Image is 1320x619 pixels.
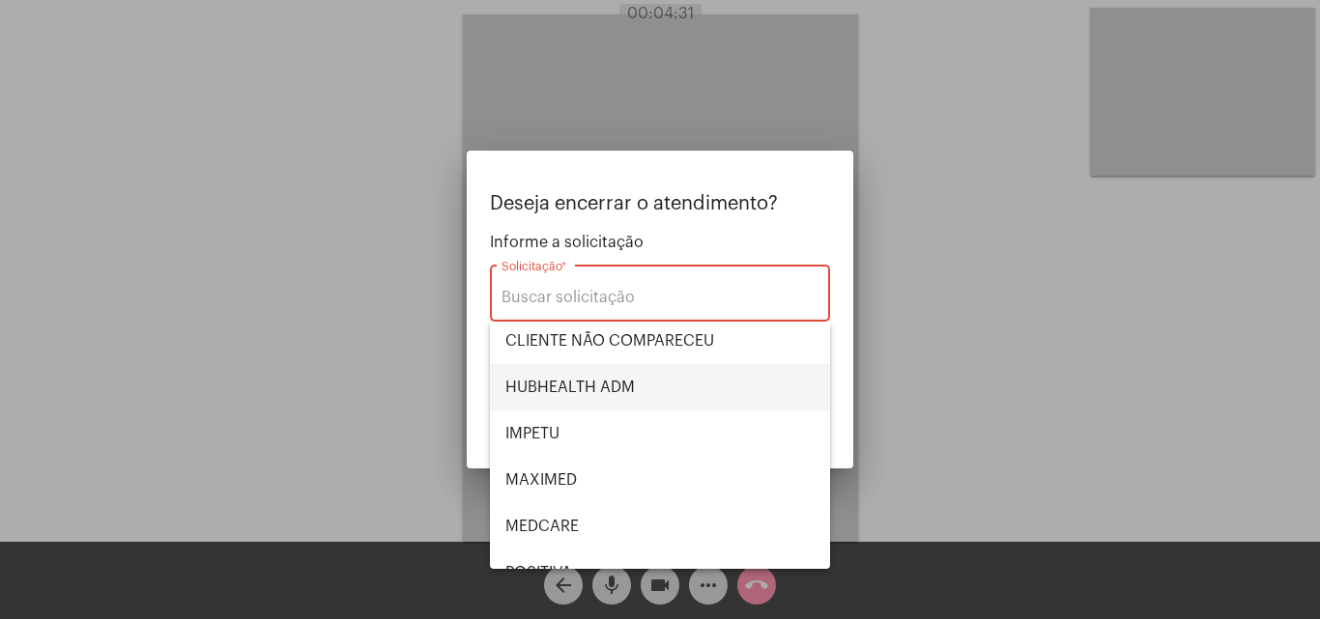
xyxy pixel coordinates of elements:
p: Deseja encerrar o atendimento? [490,193,830,214]
span: Informe a solicitação [490,234,830,251]
span: CLIENTE NÃO COMPARECEU [505,318,815,364]
span: MEDCARE [505,503,815,549]
span: POSITIVA [505,549,815,596]
span: HUBHEALTH ADM [505,364,815,410]
input: Buscar solicitação [502,289,818,306]
span: MAXIMED [505,457,815,503]
span: IMPETU [505,410,815,457]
